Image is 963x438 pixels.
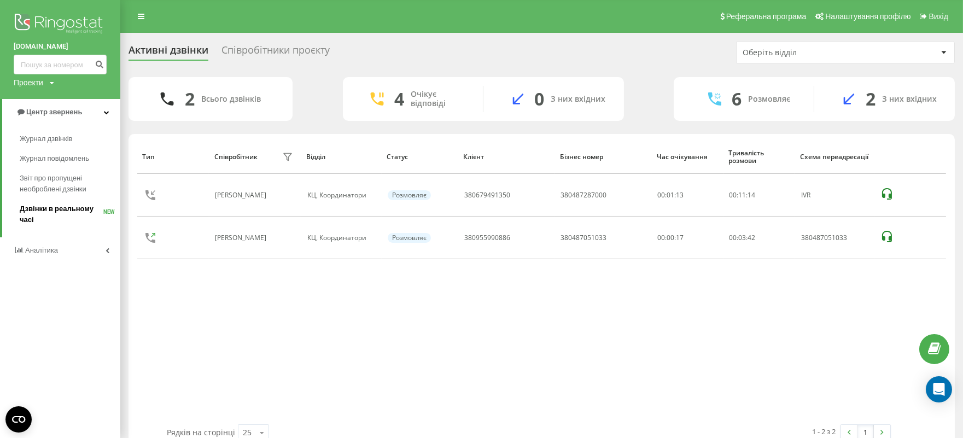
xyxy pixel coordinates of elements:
[26,108,82,116] span: Центр звернень
[464,191,510,199] div: 380679491350
[739,233,746,242] span: 03
[221,44,330,61] div: Співробітники проєкту
[20,129,120,149] a: Журнал дзвінків
[825,12,911,21] span: Налаштування профілю
[801,191,868,199] div: IVR
[657,191,717,199] div: 00:01:13
[411,90,466,108] div: Очікує відповіді
[812,426,836,437] div: 1 - 2 з 2
[929,12,948,21] span: Вихід
[464,234,510,242] div: 380955990886
[214,153,258,161] div: Співробітник
[14,55,107,74] input: Пошук за номером
[185,89,195,109] div: 2
[395,89,405,109] div: 4
[749,95,791,104] div: Розмовляє
[729,190,737,200] span: 00
[129,44,208,61] div: Активні дзвінки
[729,191,756,199] div: : :
[20,149,120,168] a: Журнал повідомлень
[551,95,606,104] div: З них вхідних
[535,89,545,109] div: 0
[243,427,252,438] div: 25
[560,153,646,161] div: Бізнес номер
[387,153,453,161] div: Статус
[201,95,261,104] div: Всього дзвінків
[729,233,737,242] span: 00
[20,173,115,195] span: Звіт про пропущені необроблені дзвінки
[732,89,742,109] div: 6
[561,191,606,199] div: 380487287000
[20,133,72,144] span: Журнал дзвінків
[20,168,120,199] a: Звіт про пропущені необроблені дзвінки
[215,191,269,199] div: [PERSON_NAME]
[866,89,876,109] div: 2
[5,406,32,433] button: Open CMP widget
[25,246,58,254] span: Аналiтика
[20,203,103,225] span: Дзвінки в реальному часі
[882,95,937,104] div: З них вхідних
[657,153,718,161] div: Час очікування
[729,234,756,242] div: : :
[388,190,431,200] div: Розмовляє
[748,233,756,242] span: 42
[20,199,120,230] a: Дзвінки в реальному часіNEW
[14,41,107,52] a: [DOMAIN_NAME]
[561,234,606,242] div: 380487051033
[801,234,868,242] div: 380487051033
[748,190,756,200] span: 14
[167,427,235,437] span: Рядків на сторінці
[728,149,790,165] div: Тривалість розмови
[307,234,376,242] div: КЦ, Координатори
[926,376,952,402] div: Open Intercom Messenger
[463,153,550,161] div: Клієнт
[14,77,43,88] div: Проекти
[657,234,717,242] div: 00:00:17
[726,12,807,21] span: Реферальна програма
[388,233,431,243] div: Розмовляє
[739,190,746,200] span: 11
[2,99,120,125] a: Центр звернень
[743,48,873,57] div: Оберіть відділ
[14,11,107,38] img: Ringostat logo
[306,153,376,161] div: Відділ
[307,191,376,199] div: КЦ, Координатори
[142,153,203,161] div: Тип
[20,153,89,164] span: Журнал повідомлень
[800,153,869,161] div: Схема переадресації
[215,234,269,242] div: [PERSON_NAME]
